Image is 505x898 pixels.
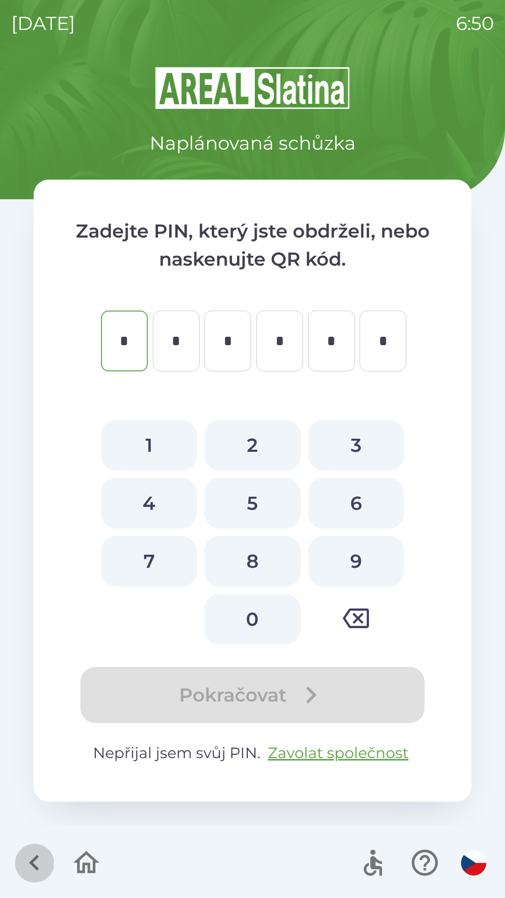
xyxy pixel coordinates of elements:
img: Logo [34,65,471,110]
button: 3 [308,420,404,471]
p: Zadejte PIN, který jste obdrželi, nebo naskenujte QR kód. [71,217,434,273]
button: 9 [308,536,404,587]
button: 4 [101,478,197,529]
p: [DATE] [11,9,75,37]
p: Nepřijal jsem svůj PIN. [71,742,434,764]
button: 5 [204,478,300,529]
button: 8 [204,536,300,587]
button: Zavolat společnost [264,742,412,764]
p: 6:50 [456,9,494,37]
img: cs flag [461,850,486,876]
button: 6 [308,478,404,529]
button: 0 [204,594,300,645]
p: Naplánovaná schůzka [150,129,356,157]
button: 1 [101,420,197,471]
button: 2 [204,420,300,471]
button: 7 [101,536,197,587]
